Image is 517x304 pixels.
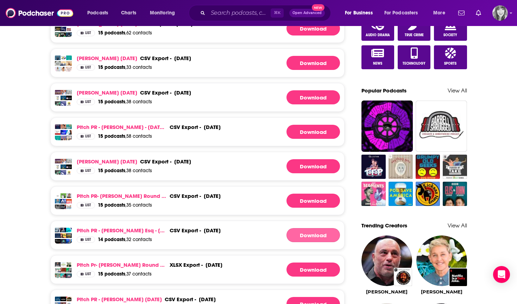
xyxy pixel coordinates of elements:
[61,233,66,239] img: People Managing People
[55,164,61,170] img: Talking Logistics Podcasts
[61,262,66,268] img: Money Tree Investing
[85,238,91,241] span: List
[373,62,382,66] span: News
[448,222,467,229] a: View All
[121,8,136,18] span: Charts
[55,90,61,96] img: Food Safety Matters
[449,269,467,286] img: Netflix Is A Daily Joke
[85,31,91,35] span: List
[492,5,508,21] img: User Profile
[55,101,61,107] img: The Modern Acre
[443,182,467,206] a: Elis James and John Robins
[361,182,386,206] img: Segments
[61,130,66,136] img: The Mindvalley Podcast
[98,168,125,174] span: 15 podcasts
[140,55,151,62] span: csv
[206,261,222,268] div: [DATE]
[170,124,201,130] div: export -
[66,233,72,239] img: The Learning Leader Show With Ryan Hawk
[66,297,72,302] img: Marketing Over Coffee Marketing Podcast
[98,202,125,208] span: 15 podcasts
[61,61,66,67] img: Energy Matters Podcast
[165,296,196,303] div: export -
[55,268,61,273] img: Stay Wealthy Retirement Podcast
[443,155,467,179] a: Pardon My Take
[66,193,72,199] img: Sweathead, A Strategy Podcast
[416,155,440,179] img: Grumpy Old Geeks
[77,296,162,303] a: Pitch PR - [PERSON_NAME] [DATE]
[140,89,151,96] span: csv
[55,96,61,101] img: Talking Logistics Podcasts
[361,222,407,229] a: Trending Creators
[55,273,61,279] img: Chit Chat Stocks
[98,237,152,243] a: 14 podcasts,32 contacts
[140,158,171,165] div: export -
[55,67,61,72] img: The Balanced Blonde // Soul On Fire
[361,235,412,286] img: Joe Rogan
[55,205,61,210] img: In Clear Focus
[66,61,72,67] img: Highest Self Podcast®
[85,66,91,69] span: List
[66,268,72,273] img: The Personal Finance Podcast
[98,99,152,105] a: 15 podcasts,38 contacts
[77,193,167,199] a: Pitch PR- [PERSON_NAME] Round 2 [DATE]
[66,56,72,61] img: Untangle
[98,237,125,242] span: 14 podcasts
[455,7,467,19] a: Show notifications dropdown
[170,261,203,268] div: export -
[286,263,340,277] a: Generating File
[55,228,61,233] img: We're All in This Together
[174,89,191,96] div: [DATE]
[170,124,180,130] span: csv
[286,90,340,104] a: Generating File
[61,159,66,164] img: Let's Talk Supply Chain
[204,227,221,234] div: [DATE]
[395,269,412,286] img: The Joe Rogan Experience
[6,6,73,20] img: Podchaser - Follow, Share and Rate Podcasts
[361,17,395,41] a: Audio Drama
[433,8,445,18] span: More
[98,30,125,36] span: 15 podcasts
[150,8,175,18] span: Monitoring
[61,90,66,96] img: Let's Talk Supply Chain
[292,11,322,15] span: Open Advanced
[98,64,125,70] span: 15 podcasts
[77,89,137,96] a: [PERSON_NAME] [DATE]
[55,193,61,199] img: Madison and Wall Podcast
[170,193,180,199] span: csv
[61,297,66,302] img: The Digiday Podcast
[416,182,440,206] a: Kickass News
[77,158,137,165] a: [PERSON_NAME] [DATE]
[384,8,418,18] span: For Podcasters
[61,136,66,141] img: Psychedelic Therapy Frontiers
[66,96,72,101] img: Food Processing’s Food For Thought Podcast
[361,87,406,94] a: Popular Podcasts
[66,90,72,96] img: My Food Job Rocks!
[61,101,66,107] img: FoodBev.com Podcast
[289,9,325,17] button: Open AdvancedNew
[286,159,340,173] a: Generating File
[140,55,171,62] div: export -
[174,158,191,165] div: [DATE]
[366,289,408,295] a: Joe Rogan
[66,159,72,164] img: My Food Job Rocks!
[55,239,61,245] img: CEO Coaching International Podcast
[85,169,91,173] span: List
[66,101,72,107] img: Leaders in Supply Chain and Logistics Podcast
[312,4,324,11] span: New
[286,21,340,35] a: Generating File
[98,133,125,139] span: 15 podcasts
[77,261,167,268] a: Pitch Pr- [PERSON_NAME] Round 2 - [DATE] (Copy)
[66,130,72,136] img: The Sweaty Startup
[140,89,171,96] div: export -
[416,235,467,286] img: Ellen DeGeneres
[61,199,66,205] img: The AI in Business Podcast
[55,32,61,38] img: All the Hacks: Money, Points & Life
[493,266,510,283] div: Open Intercom Messenger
